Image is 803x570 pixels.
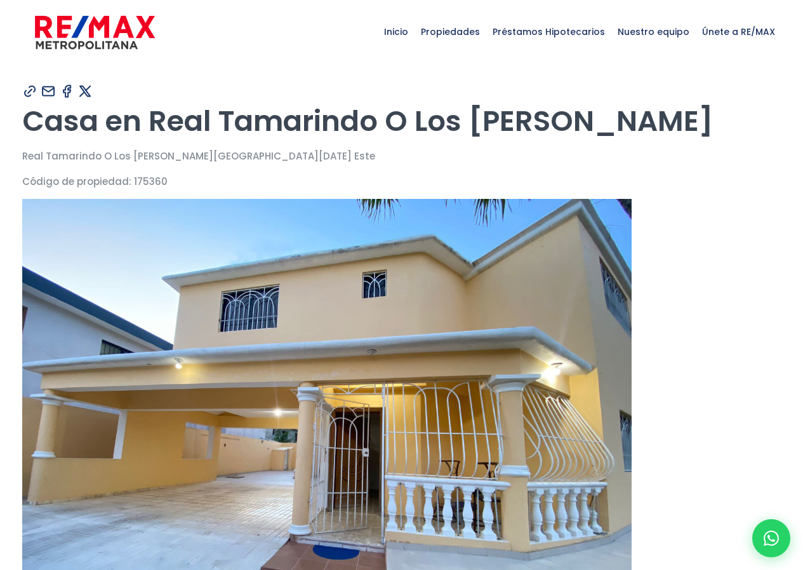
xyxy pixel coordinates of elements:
span: Únete a RE/MAX [696,13,781,51]
span: 175360 [134,175,168,188]
span: Préstamos Hipotecarios [486,13,611,51]
img: Compartir [41,83,56,99]
img: Compartir [59,83,75,99]
img: remax-metropolitana-logo [35,13,155,51]
span: Propiedades [415,13,486,51]
h1: Casa en Real Tamarindo O Los [PERSON_NAME] [22,104,781,139]
img: Compartir [22,83,38,99]
p: Real Tamarindo O Los [PERSON_NAME][GEOGRAPHIC_DATA][DATE] Este [22,148,781,164]
img: Compartir [77,83,93,99]
span: Código de propiedad: [22,175,131,188]
span: Inicio [378,13,415,51]
span: Nuestro equipo [611,13,696,51]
